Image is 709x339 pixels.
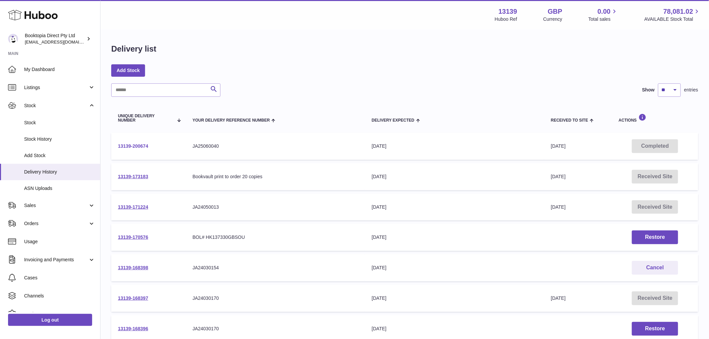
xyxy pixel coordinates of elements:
span: AVAILABLE Stock Total [644,16,701,22]
button: Restore [632,230,678,244]
button: Restore [632,322,678,336]
a: 13139-170576 [118,234,148,240]
span: Delivery History [24,169,95,175]
span: Delivery Expected [372,118,414,123]
a: 13139-200674 [118,143,148,149]
img: internalAdmin-13139@internal.huboo.com [8,34,18,44]
a: 13139-173183 [118,174,148,179]
div: [DATE] [372,295,537,301]
span: Add Stock [24,152,95,159]
span: [DATE] [551,143,566,149]
span: 78,081.02 [663,7,693,16]
span: Unique Delivery Number [118,114,173,123]
span: [DATE] [551,174,566,179]
span: entries [684,87,698,93]
div: [DATE] [372,326,537,332]
a: 13139-168396 [118,326,148,331]
span: [EMAIL_ADDRESS][DOMAIN_NAME] [25,39,99,45]
h1: Delivery list [111,44,156,54]
strong: GBP [548,7,562,16]
a: 13139-168398 [118,265,148,270]
div: [DATE] [372,143,537,149]
div: [DATE] [372,204,537,210]
strong: 13139 [499,7,517,16]
div: JA25060040 [193,143,359,149]
span: Invoicing and Payments [24,257,88,263]
a: Log out [8,314,92,326]
div: Currency [543,16,563,22]
div: Actions [619,114,692,123]
a: Add Stock [111,64,145,76]
span: My Dashboard [24,66,95,73]
a: 13139-168397 [118,295,148,301]
span: Cases [24,275,95,281]
span: Sales [24,202,88,209]
span: ASN Uploads [24,185,95,192]
div: JA24050013 [193,204,359,210]
div: BOL# HK137330GBSOU [193,234,359,241]
span: 0.00 [598,7,611,16]
div: [DATE] [372,174,537,180]
span: Listings [24,84,88,91]
div: JA24030154 [193,265,359,271]
span: Stock [24,103,88,109]
span: Received to Site [551,118,588,123]
a: 0.00 Total sales [588,7,618,22]
div: Booktopia Direct Pty Ltd [25,32,85,45]
span: Orders [24,220,88,227]
div: [DATE] [372,265,537,271]
span: Stock [24,120,95,126]
label: Show [642,87,655,93]
span: Total sales [588,16,618,22]
span: Your Delivery Reference Number [193,118,270,123]
a: 78,081.02 AVAILABLE Stock Total [644,7,701,22]
span: [DATE] [551,204,566,210]
span: Stock History [24,136,95,142]
button: Cancel [632,261,678,275]
div: Bookvault print to order 20 copies [193,174,359,180]
div: JA24030170 [193,326,359,332]
span: Channels [24,293,95,299]
span: Usage [24,239,95,245]
span: [DATE] [551,295,566,301]
div: Huboo Ref [495,16,517,22]
span: Settings [24,311,95,317]
div: JA24030170 [193,295,359,301]
a: 13139-171224 [118,204,148,210]
div: [DATE] [372,234,537,241]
